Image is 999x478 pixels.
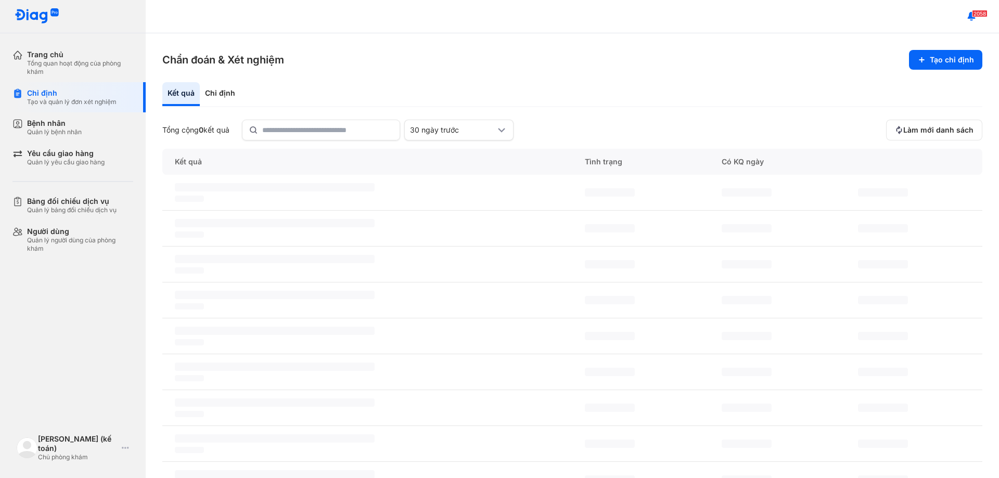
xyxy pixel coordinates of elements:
div: Tạo và quản lý đơn xét nghiệm [27,98,117,106]
span: ‌ [858,440,908,448]
button: Làm mới danh sách [886,120,982,140]
div: Quản lý người dùng của phòng khám [27,236,133,253]
span: ‌ [722,332,772,340]
span: ‌ [722,260,772,268]
span: ‌ [175,434,375,443]
div: Tình trạng [572,149,709,175]
span: Làm mới danh sách [903,125,974,135]
div: 30 ngày trước [410,125,495,135]
h3: Chẩn đoán & Xét nghiệm [162,53,284,67]
button: Tạo chỉ định [909,50,982,70]
div: Trang chủ [27,50,133,59]
span: ‌ [175,363,375,371]
span: ‌ [858,188,908,197]
div: Kết quả [162,82,200,106]
div: Quản lý bảng đối chiếu dịch vụ [27,206,117,214]
span: ‌ [175,375,204,381]
div: Tổng quan hoạt động của phòng khám [27,59,133,76]
span: ‌ [175,231,204,238]
div: Chỉ định [27,88,117,98]
span: ‌ [585,260,635,268]
div: Có KQ ngày [709,149,846,175]
span: ‌ [858,404,908,412]
span: ‌ [858,332,908,340]
div: Chỉ định [200,82,240,106]
span: ‌ [175,183,375,191]
span: ‌ [175,339,204,345]
span: ‌ [175,267,204,274]
span: ‌ [722,440,772,448]
span: ‌ [585,224,635,232]
span: 0 [199,125,203,134]
span: ‌ [722,224,772,232]
span: ‌ [722,188,772,197]
span: ‌ [175,255,375,263]
span: ‌ [585,368,635,376]
div: Người dùng [27,227,133,236]
span: ‌ [175,291,375,299]
span: ‌ [175,219,375,227]
span: ‌ [722,368,772,376]
img: logo [17,437,37,458]
img: logo [15,8,59,24]
span: ‌ [722,404,772,412]
span: ‌ [175,327,375,335]
span: ‌ [175,398,375,407]
div: Quản lý bệnh nhân [27,128,82,136]
div: Tổng cộng kết quả [162,125,229,135]
span: ‌ [175,411,204,417]
span: ‌ [175,447,204,453]
span: ‌ [585,188,635,197]
span: ‌ [585,332,635,340]
span: ‌ [858,368,908,376]
span: ‌ [858,260,908,268]
div: Bảng đối chiếu dịch vụ [27,197,117,206]
div: Yêu cầu giao hàng [27,149,105,158]
span: ‌ [175,303,204,309]
div: [PERSON_NAME] (kế toán) [38,434,118,453]
div: Kết quả [162,149,572,175]
span: ‌ [858,224,908,232]
div: Chủ phòng khám [38,453,118,461]
span: ‌ [585,296,635,304]
span: 2058 [972,10,988,17]
div: Quản lý yêu cầu giao hàng [27,158,105,166]
span: ‌ [722,296,772,304]
span: ‌ [585,404,635,412]
span: ‌ [175,196,204,202]
span: ‌ [585,440,635,448]
div: Bệnh nhân [27,119,82,128]
span: ‌ [858,296,908,304]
